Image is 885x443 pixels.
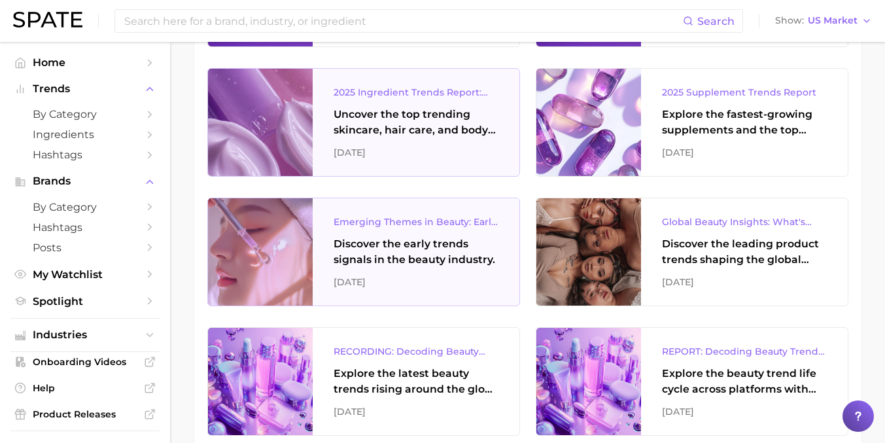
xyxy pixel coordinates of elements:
a: by Category [10,197,160,217]
span: My Watchlist [33,268,137,281]
span: Brands [33,175,137,187]
span: Industries [33,329,137,341]
span: by Category [33,201,137,213]
a: Home [10,52,160,73]
a: Ingredients [10,124,160,145]
div: Discover the early trends signals in the beauty industry. [334,236,498,268]
div: RECORDING: Decoding Beauty Trends & Platform Dynamics on Google, TikTok & Instagram [334,344,498,359]
div: [DATE] [662,274,827,290]
button: ShowUS Market [772,12,875,29]
a: Help [10,378,160,398]
span: Product Releases [33,408,137,420]
span: Ingredients [33,128,137,141]
a: RECORDING: Decoding Beauty Trends & Platform Dynamics on Google, TikTok & InstagramExplore the la... [207,327,520,436]
a: 2025 Supplement Trends ReportExplore the fastest-growing supplements and the top wellness concern... [536,68,848,177]
div: Discover the leading product trends shaping the global beauty market. [662,236,827,268]
a: Onboarding Videos [10,352,160,372]
span: Hashtags [33,149,137,161]
span: Show [775,17,804,24]
div: 2025 Supplement Trends Report [662,84,827,100]
div: [DATE] [662,145,827,160]
div: Explore the latest beauty trends rising around the globe and gain a clear understanding of consum... [334,366,498,397]
span: by Category [33,108,137,120]
a: My Watchlist [10,264,160,285]
div: [DATE] [334,145,498,160]
div: Global Beauty Insights: What's Trending & What's Ahead? [662,214,827,230]
a: by Category [10,104,160,124]
div: [DATE] [662,404,827,419]
span: Spotlight [33,295,137,308]
a: Global Beauty Insights: What's Trending & What's Ahead?Discover the leading product trends shapin... [536,198,848,306]
div: REPORT: Decoding Beauty Trends & Platform Dynamics on Google, TikTok & Instagram [662,344,827,359]
a: 2025 Ingredient Trends Report: The Ingredients Defining Beauty in [DATE]Uncover the top trending ... [207,68,520,177]
a: Spotlight [10,291,160,311]
span: Home [33,56,137,69]
div: 2025 Ingredient Trends Report: The Ingredients Defining Beauty in [DATE] [334,84,498,100]
a: Hashtags [10,217,160,238]
div: Emerging Themes in Beauty: Early Trend Signals with Big Potential [334,214,498,230]
button: Brands [10,171,160,191]
button: Industries [10,325,160,345]
span: Onboarding Videos [33,356,137,368]
span: Hashtags [33,221,137,234]
div: Explore the beauty trend life cycle across platforms with exclusive insights from Spate’s Popular... [662,366,827,397]
span: US Market [808,17,858,24]
img: SPATE [13,12,82,27]
button: Trends [10,79,160,99]
div: Explore the fastest-growing supplements and the top wellness concerns driving consumer demand [662,107,827,138]
span: Help [33,382,137,394]
a: REPORT: Decoding Beauty Trends & Platform Dynamics on Google, TikTok & InstagramExplore the beaut... [536,327,848,436]
a: Hashtags [10,145,160,165]
div: [DATE] [334,274,498,290]
div: [DATE] [334,404,498,419]
span: Trends [33,83,137,95]
span: Posts [33,241,137,254]
div: Uncover the top trending skincare, hair care, and body care ingredients capturing attention on Go... [334,107,498,138]
input: Search here for a brand, industry, or ingredient [123,10,683,32]
span: Search [697,15,735,27]
a: Emerging Themes in Beauty: Early Trend Signals with Big PotentialDiscover the early trends signal... [207,198,520,306]
a: Posts [10,238,160,258]
a: Product Releases [10,404,160,424]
